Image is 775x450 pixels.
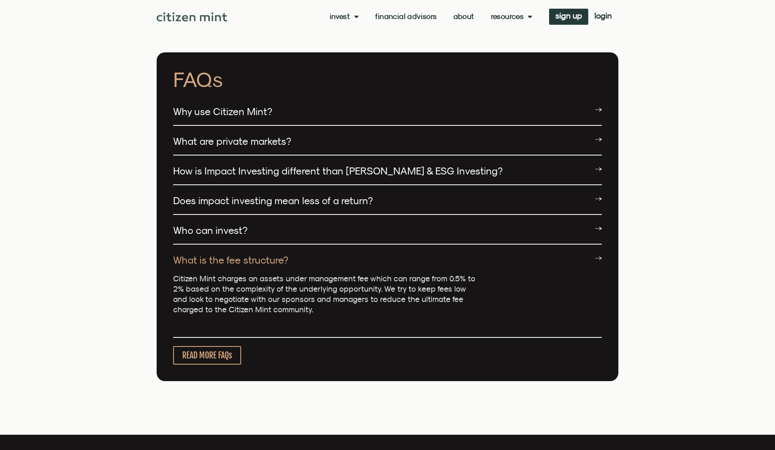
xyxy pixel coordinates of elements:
a: About [453,12,474,21]
a: login [588,9,618,25]
a: What are private markets? [173,135,291,147]
div: What is the fee structure? [173,247,602,273]
a: Invest [330,12,359,21]
a: How is Impact Investing different than [PERSON_NAME] & ESG Investing? [173,165,503,177]
a: What is the fee structure? [173,254,288,266]
a: READ MORE FAQs [173,346,241,365]
a: Why use Citizen Mint? [173,106,272,117]
div: Who can invest? [173,217,602,245]
span: READ MORE FAQs [182,350,232,360]
div: How is Impact Investing different than [PERSON_NAME] & ESG Investing? [173,158,602,185]
span: login [594,13,612,19]
div: Why use Citizen Mint? [173,98,602,126]
div: What are private markets? [173,128,602,155]
img: Citizen Mint [157,12,227,21]
a: Resources [491,12,533,21]
nav: Menu [330,12,533,21]
h2: FAQs [173,69,602,90]
div: Does impact investing mean less of a return? [173,187,602,215]
a: Financial Advisors [375,12,437,21]
a: Does impact investing mean less of a return? [173,195,373,206]
span: sign up [555,13,582,19]
p: Citizen Mint charges an assets under management fee which can range from 0.5% to 2% based on the ... [173,273,478,315]
div: What is the fee structure? [173,273,602,338]
a: sign up [549,9,588,25]
a: Who can invest? [173,224,247,236]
